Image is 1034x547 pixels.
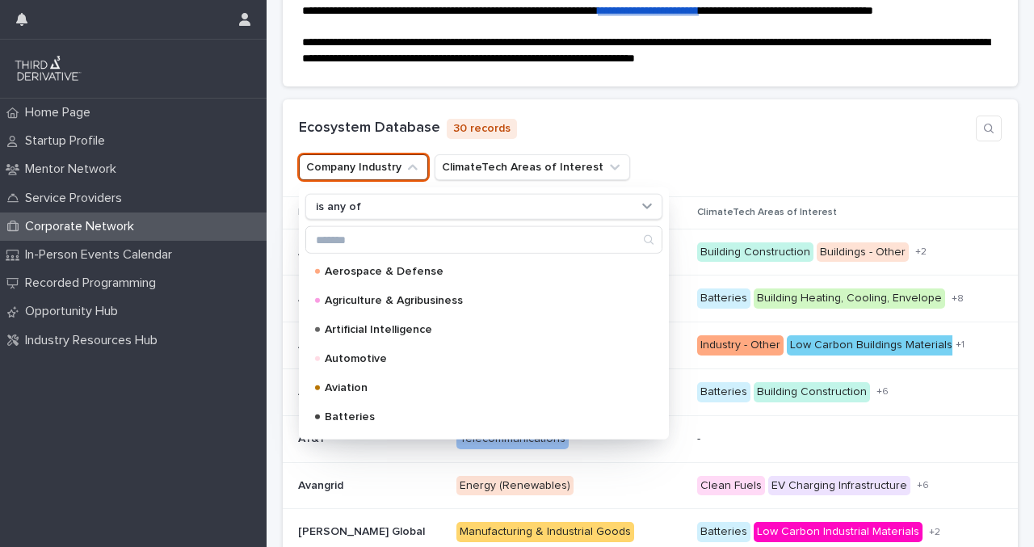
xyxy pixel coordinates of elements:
p: is any of [316,200,361,213]
div: Building Heating, Cooling, Envelope [754,288,945,309]
div: Batteries [697,522,750,542]
p: Automotive [325,353,637,364]
tr: ArcelorMittalArcelorMittal SteelIndustry - OtherLow Carbon Buildings Materials+1 [283,322,1018,369]
button: Company Industry [299,154,428,180]
div: Manufacturing & Industrial Goods [456,522,634,542]
p: ClimateTech Areas of Interest [697,204,837,221]
tr: AmazonAmazon E-CommerceBatteriesBuilding Heating, Cooling, Envelope+8 [283,276,1018,322]
span: + 6 [917,481,929,490]
p: Aviation [325,382,637,393]
tr: AT&TAT&T Telecommunications- [283,415,1018,462]
p: Opportunity Hub [19,304,131,319]
p: Avangrid [298,476,347,493]
p: - [697,432,966,446]
div: Building Construction [697,242,813,263]
div: Building Construction [754,382,870,402]
p: Aerospace & Defense [325,266,637,277]
div: Batteries [697,382,750,402]
p: In-Person Events Calendar [19,247,185,263]
span: + 6 [876,387,889,397]
div: Clean Fuels [697,476,765,496]
span: + 8 [952,294,964,304]
div: Industry - Other [697,335,784,356]
div: Search [305,226,662,254]
div: Low Carbon Industrial Materials [754,522,923,542]
p: [PERSON_NAME] Global [298,522,428,539]
p: Home Page [19,105,103,120]
div: EV Charging Infrastructure [768,476,910,496]
button: ClimateTech Areas of Interest [435,154,630,180]
p: Service Providers [19,191,135,206]
p: Corporate Network [19,219,147,234]
span: + 2 [915,247,927,257]
p: Artificial Intelligence [325,324,637,335]
span: + 2 [929,528,940,537]
p: Startup Profile [19,133,118,149]
tr: AvangridAvangrid Energy (Renewables)Clean FuelsEV Charging Infrastructure+6 [283,462,1018,509]
tr: AM51 IncAM51 Inc Real EstateBuilding ConstructionBuildings - Other+2 [283,229,1018,276]
p: Recorded Programming [19,276,169,291]
div: Energy (Renewables) [456,476,574,496]
img: q0dI35fxT46jIlCv2fcp [13,53,83,85]
input: Search [306,227,662,253]
p: Agriculture & Agribusiness [325,295,637,306]
p: 30 records [447,119,517,139]
tr: Arup VenturesArup Ventures ConstructionBatteriesBuilding Construction+6 [283,368,1018,415]
p: Batteries [325,411,637,423]
div: Low Carbon Buildings Materials [787,335,956,356]
span: + 1 [956,340,965,350]
p: Mentor Network [19,162,129,177]
h1: Ecosystem Database [299,120,440,137]
div: Buildings - Other [817,242,909,263]
p: Industry Resources Hub [19,333,170,348]
div: Batteries [697,288,750,309]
